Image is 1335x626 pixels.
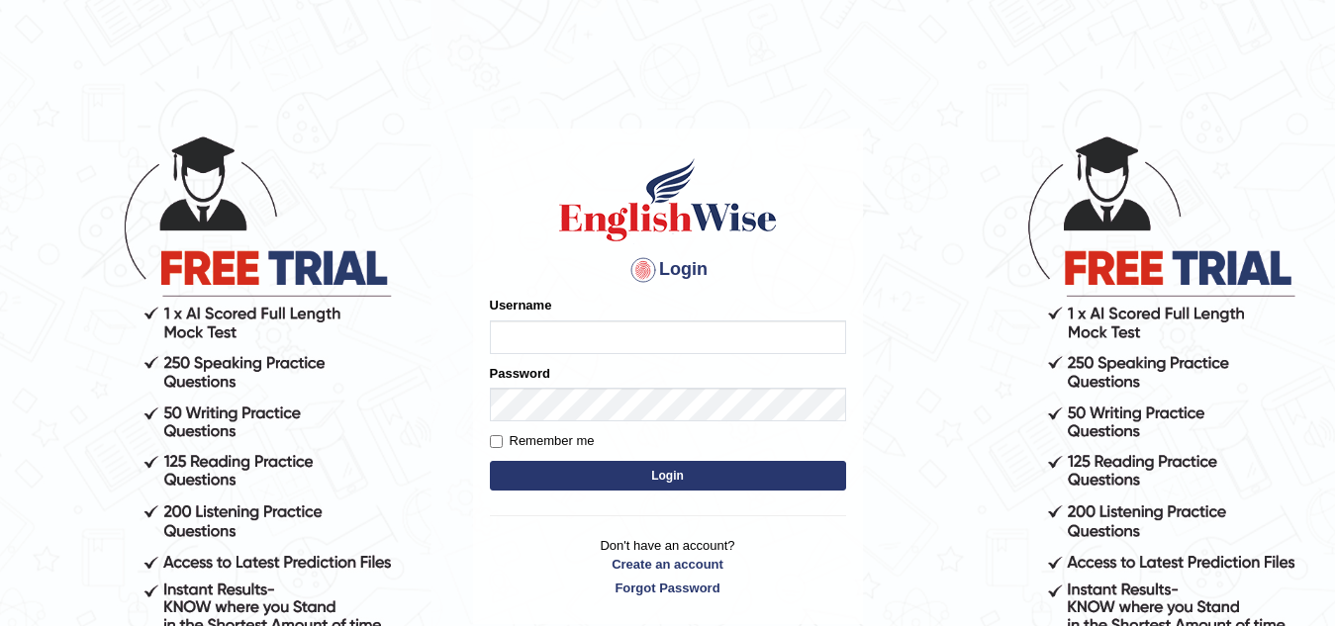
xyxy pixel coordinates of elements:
[490,555,846,574] a: Create an account
[490,296,552,314] label: Username
[490,536,846,597] p: Don't have an account?
[490,364,550,383] label: Password
[490,431,595,451] label: Remember me
[490,461,846,491] button: Login
[555,155,781,244] img: Logo of English Wise sign in for intelligent practice with AI
[490,579,846,597] a: Forgot Password
[490,254,846,286] h4: Login
[490,435,503,448] input: Remember me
